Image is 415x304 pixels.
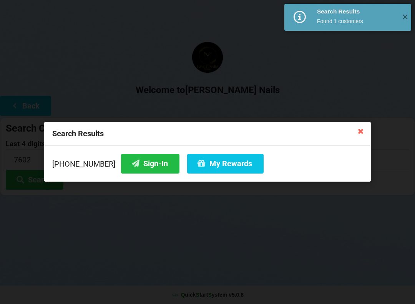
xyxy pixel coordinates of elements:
div: Search Results [44,122,371,146]
button: My Rewards [187,154,264,174]
div: [PHONE_NUMBER] [52,154,363,174]
button: Sign-In [121,154,179,174]
div: Found 1 customers [317,17,396,25]
div: Search Results [317,8,396,15]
